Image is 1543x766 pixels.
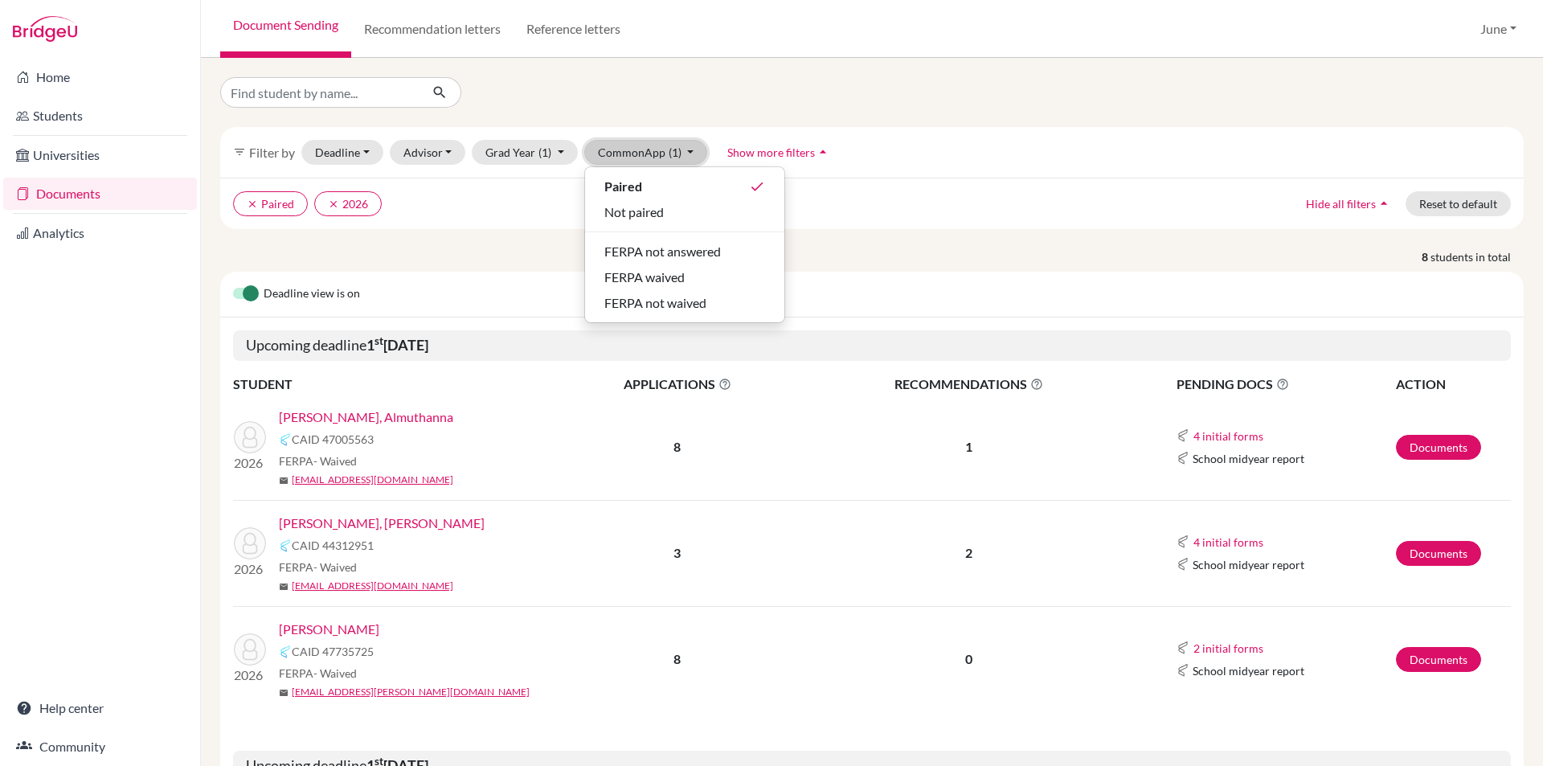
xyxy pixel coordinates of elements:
[233,145,246,158] i: filter_list
[366,336,428,354] b: 1 [DATE]
[374,334,383,347] sup: st
[292,643,374,660] span: CAID 47735725
[727,145,815,159] span: Show more filters
[233,330,1511,361] h5: Upcoming deadline
[328,199,339,210] i: clear
[584,140,708,165] button: CommonApp(1)
[673,545,681,560] b: 3
[1193,639,1264,657] button: 2 initial forms
[233,374,555,395] th: STUDENT
[538,145,551,159] span: (1)
[472,140,578,165] button: Grad Year(1)
[585,239,784,264] button: FERPA not answered
[604,203,664,222] span: Not paired
[247,199,258,210] i: clear
[1193,662,1304,679] span: School midyear report
[1193,450,1304,467] span: School midyear report
[279,582,289,592] span: mail
[279,559,357,576] span: FERPA
[292,537,374,554] span: CAID 44312951
[584,166,785,323] div: CommonApp(1)
[3,100,197,132] a: Students
[313,454,357,468] span: - Waived
[1473,14,1524,44] button: June
[279,665,357,682] span: FERPA
[1422,248,1430,265] strong: 8
[815,144,831,160] i: arrow_drop_up
[3,217,197,249] a: Analytics
[585,290,784,316] button: FERPA not waived
[279,476,289,485] span: mail
[301,140,383,165] button: Deadline
[1376,195,1392,211] i: arrow_drop_up
[801,437,1137,457] p: 1
[801,375,1137,394] span: RECOMMENDATIONS
[234,666,266,685] p: 2026
[585,199,784,225] button: Not paired
[13,16,77,42] img: Bridge-U
[1177,664,1189,677] img: Common App logo
[1177,452,1189,465] img: Common App logo
[1177,429,1189,442] img: Common App logo
[234,633,266,666] img: Naseef, Buthaina
[1193,533,1264,551] button: 4 initial forms
[1193,556,1304,573] span: School midyear report
[1193,427,1264,445] button: 4 initial forms
[3,61,197,93] a: Home
[234,527,266,559] img: Jamal, Taha
[1430,248,1524,265] span: students in total
[249,145,295,160] span: Filter by
[279,514,485,533] a: [PERSON_NAME], [PERSON_NAME]
[279,688,289,698] span: mail
[555,375,800,394] span: APPLICATIONS
[673,651,681,666] b: 8
[3,731,197,763] a: Community
[585,264,784,290] button: FERPA waived
[604,177,642,196] span: Paired
[604,242,721,261] span: FERPA not answered
[585,174,784,199] button: Paireddone
[279,539,292,552] img: Common App logo
[3,139,197,171] a: Universities
[314,191,382,216] button: clear2026
[1177,558,1189,571] img: Common App logo
[1306,197,1376,211] span: Hide all filters
[234,453,266,473] p: 2026
[279,620,379,639] a: [PERSON_NAME]
[801,543,1137,563] p: 2
[234,421,266,453] img: Alshibani, Almuthanna
[233,191,308,216] button: clearPaired
[1292,191,1406,216] button: Hide all filtersarrow_drop_up
[279,433,292,446] img: Common App logo
[1177,375,1394,394] span: PENDING DOCS
[292,473,453,487] a: [EMAIL_ADDRESS][DOMAIN_NAME]
[749,178,765,195] i: done
[279,408,453,427] a: [PERSON_NAME], Almuthanna
[292,579,453,593] a: [EMAIL_ADDRESS][DOMAIN_NAME]
[279,453,357,469] span: FERPA
[604,268,685,287] span: FERPA waived
[3,692,197,724] a: Help center
[669,145,681,159] span: (1)
[1406,191,1511,216] button: Reset to default
[313,666,357,680] span: - Waived
[1396,435,1481,460] a: Documents
[1396,647,1481,672] a: Documents
[673,439,681,454] b: 8
[292,431,374,448] span: CAID 47005563
[801,649,1137,669] p: 0
[3,178,197,210] a: Documents
[220,77,420,108] input: Find student by name...
[279,645,292,658] img: Common App logo
[1177,535,1189,548] img: Common App logo
[292,685,530,699] a: [EMAIL_ADDRESS][PERSON_NAME][DOMAIN_NAME]
[313,560,357,574] span: - Waived
[234,559,266,579] p: 2026
[264,285,360,304] span: Deadline view is on
[390,140,466,165] button: Advisor
[604,293,706,313] span: FERPA not waived
[1395,374,1511,395] th: ACTION
[1396,541,1481,566] a: Documents
[714,140,845,165] button: Show more filtersarrow_drop_up
[1177,641,1189,654] img: Common App logo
